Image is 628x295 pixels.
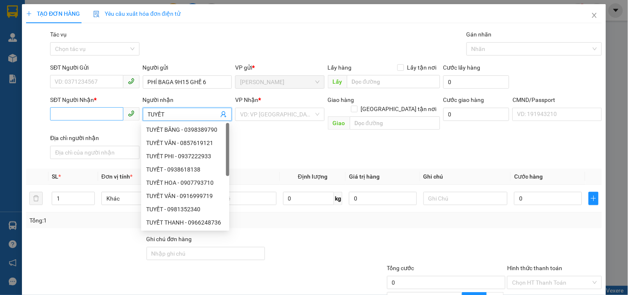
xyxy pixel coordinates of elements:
div: TUYẾT THANH - 0966248736 [146,218,224,227]
div: TUYẾT - 0938618138 [141,163,229,176]
span: user-add [220,111,227,118]
div: SĐT Người Gửi [50,63,139,72]
div: Người gửi [143,63,232,72]
span: Cước hàng [514,173,543,180]
div: SĐT Người Nhận [50,95,139,104]
div: TUYẾT VĂN - 0857619121 [146,138,224,147]
span: Lấy hàng [328,64,352,71]
div: TUYẾT PHI - 0937222933 [141,150,229,163]
label: Tác vụ [50,31,67,38]
button: plus [589,192,599,205]
input: Cước giao hàng [443,108,510,121]
span: Giao hàng [328,97,354,103]
div: TUYẾT VÂN - 0916999719 [146,191,224,201]
button: Close [583,4,606,27]
span: Định lượng [298,173,327,180]
span: [GEOGRAPHIC_DATA] tận nơi [358,104,440,114]
th: Ghi chú [420,169,511,185]
label: Cước giao hàng [443,97,484,103]
input: Địa chỉ của người nhận [50,146,139,159]
span: Lấy [328,75,347,88]
span: Yêu cầu xuất hóa đơn điện tử [93,10,180,17]
div: TUYẾT - 0981352340 [146,205,224,214]
div: TUYẾT BĂNG - 0398389790 [146,125,224,134]
label: Cước lấy hàng [443,64,481,71]
label: Ghi chú đơn hàng [147,236,192,242]
div: TUYẾT THANH - 0966248736 [141,216,229,229]
button: delete [29,192,43,205]
span: plus [26,11,32,17]
span: Đơn vị tính [101,173,132,180]
div: VP gửi [235,63,324,72]
span: phone [128,110,135,117]
span: phone [128,78,135,85]
span: Ngã Tư Huyện [240,76,319,88]
div: TUYẾT - 0981352340 [141,203,229,216]
input: Ghi Chú [423,192,508,205]
div: TUYẾT HOA - 0907793710 [146,178,224,187]
div: Tổng: 1 [29,216,243,225]
span: TẠO ĐƠN HÀNG [26,10,80,17]
span: Giá trị hàng [349,173,380,180]
label: Gán nhãn [467,31,492,38]
img: icon [93,11,100,17]
input: VD: Bàn, Ghế [192,192,276,205]
input: Dọc đường [350,116,440,130]
span: Khác [106,192,180,205]
span: VP Nhận [235,97,258,103]
span: Lấy tận nơi [404,63,440,72]
span: Tổng cước [387,265,414,271]
input: 0 [349,192,417,205]
div: TUYẾT HOA - 0907793710 [141,176,229,189]
input: Dọc đường [347,75,440,88]
div: Người nhận [143,95,232,104]
input: Cước lấy hàng [443,75,510,89]
span: plus [589,195,598,202]
div: Địa chỉ người nhận [50,133,139,143]
div: TUYẾT VÂN - 0916999719 [141,189,229,203]
label: Hình thức thanh toán [507,265,562,271]
div: TUYẾT BĂNG - 0398389790 [141,123,229,136]
div: TUYẾT - 0938618138 [146,165,224,174]
div: TUYẾT VĂN - 0857619121 [141,136,229,150]
div: TUYẾT PHI - 0937222933 [146,152,224,161]
span: SL [52,173,58,180]
input: Ghi chú đơn hàng [147,247,265,260]
span: close [591,12,598,19]
span: kg [334,192,342,205]
div: CMND/Passport [513,95,602,104]
span: Giao [328,116,350,130]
